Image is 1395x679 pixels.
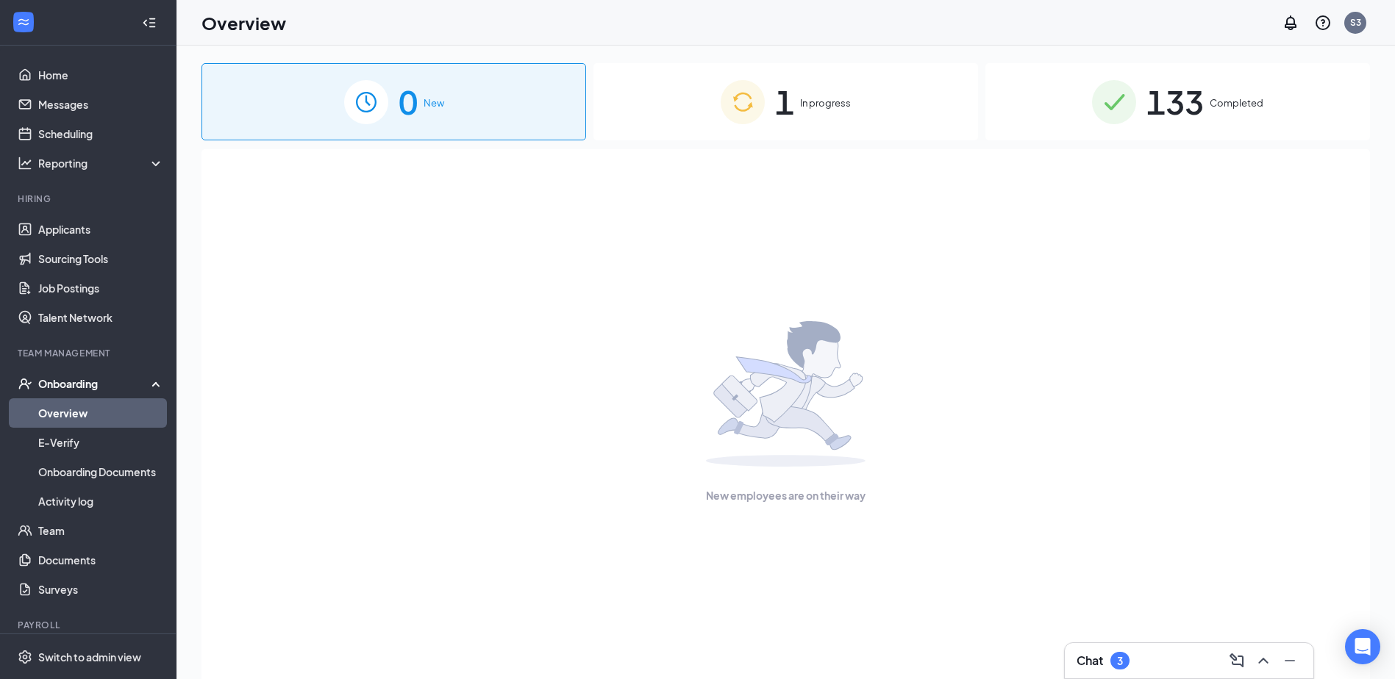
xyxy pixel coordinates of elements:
svg: WorkstreamLogo [16,15,31,29]
div: Reporting [38,156,165,170]
svg: QuestionInfo [1314,14,1332,32]
span: 1 [775,76,794,127]
div: 3 [1117,655,1123,667]
a: Sourcing Tools [38,244,164,273]
h1: Overview [201,10,286,35]
span: Completed [1210,96,1263,110]
a: Overview [38,398,164,428]
a: Surveys [38,575,164,604]
span: New [424,96,444,110]
a: Activity log [38,486,164,516]
svg: Analysis [18,156,32,170]
svg: UserCheck [18,376,32,391]
button: Minimize [1278,649,1302,672]
svg: Settings [18,650,32,664]
a: Messages [38,90,164,119]
h3: Chat [1077,653,1103,669]
button: ComposeMessage [1225,649,1249,672]
a: Scheduling [38,119,164,148]
svg: ComposeMessage [1228,652,1246,669]
a: Team [38,516,164,545]
a: Onboarding Documents [38,457,164,486]
div: Payroll [18,619,161,631]
svg: Notifications [1282,14,1299,32]
a: Job Postings [38,273,164,303]
span: In progress [800,96,851,110]
svg: Minimize [1281,652,1299,669]
a: Documents [38,545,164,575]
a: Applicants [38,215,164,244]
svg: ChevronUp [1255,652,1272,669]
div: Hiring [18,193,161,205]
div: Open Intercom Messenger [1345,629,1380,664]
span: 0 [399,76,418,127]
a: E-Verify [38,428,164,457]
div: Switch to admin view [38,650,141,664]
button: ChevronUp [1252,649,1275,672]
a: Talent Network [38,303,164,332]
div: Onboarding [38,376,151,391]
a: Home [38,60,164,90]
div: S3 [1350,16,1361,29]
svg: Collapse [142,15,157,30]
div: Team Management [18,347,161,359]
span: 133 [1146,76,1204,127]
span: New employees are on their way [706,487,866,503]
